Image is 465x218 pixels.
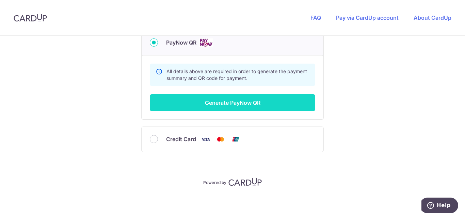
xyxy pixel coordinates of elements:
img: CardUp [228,178,262,186]
div: Credit Card Visa Mastercard Union Pay [150,135,315,144]
button: Generate PayNow QR [150,94,315,111]
p: Powered by [203,179,226,185]
img: Union Pay [229,135,242,144]
a: About CardUp [414,14,451,21]
div: PayNow QR Cards logo [150,38,315,47]
img: CardUp [14,14,47,22]
span: All details above are required in order to generate the payment summary and QR code for payment. [166,68,307,81]
img: Mastercard [214,135,227,144]
span: PayNow QR [166,38,196,47]
img: Visa [199,135,212,144]
iframe: Opens a widget where you can find more information [421,198,458,215]
img: Cards logo [199,38,213,47]
a: Pay via CardUp account [336,14,399,21]
span: Credit Card [166,135,196,143]
a: FAQ [310,14,321,21]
